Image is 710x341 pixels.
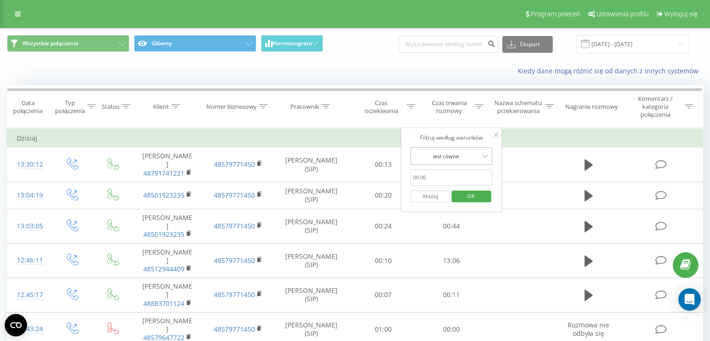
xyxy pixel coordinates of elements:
button: Anuluj [410,191,450,202]
td: 00:20 [350,182,417,209]
div: Numer biznesowy [206,103,257,111]
div: Nazwa schematu przekierowania [494,99,543,115]
button: Główny [134,35,256,52]
button: OK [451,191,491,202]
td: Dzisiaj [7,129,703,148]
div: Filtruj według warunków [410,133,492,142]
td: [PERSON_NAME] (SIP) [274,148,350,182]
button: Wszystkie połączenia [7,35,129,52]
div: Pracownik [290,103,319,111]
div: 12:46:11 [17,251,42,270]
a: 48579771450 [214,256,255,265]
div: 12:45:17 [17,286,42,304]
span: Rozmowa nie odbyła się [568,320,609,338]
a: 48579771450 [214,221,255,230]
td: 00:10 [350,243,417,278]
a: 48512944409 [143,264,184,273]
td: [PERSON_NAME] (SIP) [274,278,350,313]
td: 00:44 [417,209,485,244]
a: 48579771450 [214,191,255,199]
a: 48791741221 [143,169,184,178]
button: Harmonogram [261,35,323,52]
a: Kiedy dane mogą różnić się od danych z innych systemów [517,66,703,75]
span: Ustawienia profilu [597,10,649,18]
span: Program poleceń [531,10,580,18]
td: [PERSON_NAME] [132,209,203,244]
td: 00:11 [417,278,485,313]
a: 48883701124 [143,299,184,308]
div: 13:04:19 [17,186,42,205]
td: 13:06 [417,243,485,278]
td: [PERSON_NAME] (SIP) [274,209,350,244]
div: 13:03:05 [17,217,42,235]
span: Wyloguj się [664,10,697,18]
button: Open CMP widget [5,314,27,336]
div: 12:43:24 [17,320,42,338]
td: [PERSON_NAME] (SIP) [274,243,350,278]
button: Eksport [502,36,553,53]
div: Komentarz / kategoria połączenia [628,95,682,119]
a: 48501923235 [143,191,184,199]
td: [PERSON_NAME] [132,278,203,313]
a: 48579771450 [214,325,255,334]
div: Nagranie rozmowy [565,103,618,111]
td: [PERSON_NAME] (SIP) [274,182,350,209]
div: Czas trwania rozmowy [426,99,472,115]
td: 00:24 [350,209,417,244]
span: Harmonogram [273,40,312,47]
td: 00:13 [350,148,417,182]
div: Status [102,103,120,111]
td: [PERSON_NAME] [132,148,203,182]
input: Wyszukiwanie według numeru [399,36,498,53]
span: Wszystkie połączenia [22,40,78,47]
div: Czas oczekiwania [358,99,405,115]
a: 48579771450 [214,160,255,169]
div: Klient [153,103,169,111]
input: 00:00 [410,170,492,186]
span: OK [458,189,484,203]
a: 48579771450 [214,290,255,299]
div: Typ połączenia [55,99,84,115]
a: 48501923235 [143,230,184,239]
div: 13:30:12 [17,156,42,174]
div: Data połączenia [7,99,48,115]
td: [PERSON_NAME] [132,243,203,278]
div: Open Intercom Messenger [678,288,701,311]
td: 00:07 [350,278,417,313]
